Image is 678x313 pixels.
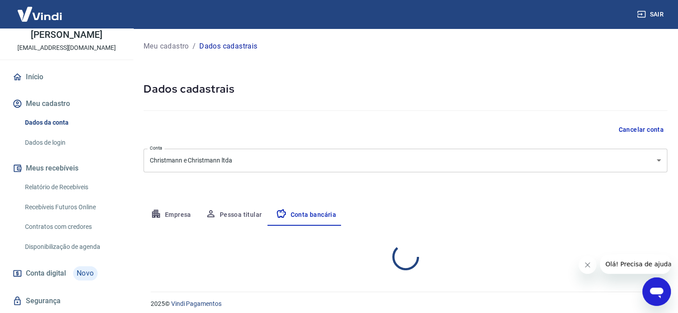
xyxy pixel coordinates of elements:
a: Dados de login [21,134,123,152]
h5: Dados cadastrais [144,82,667,96]
button: Conta bancária [269,204,343,226]
iframe: Botão para abrir a janela de mensagens [642,277,671,306]
span: Conta digital [26,267,66,280]
button: Sair [635,6,667,23]
span: Novo [73,266,98,280]
iframe: Fechar mensagem [579,256,596,274]
span: Olá! Precisa de ajuda? [5,6,75,13]
iframe: Mensagem da empresa [600,254,671,274]
label: Conta [150,145,162,151]
button: Meu cadastro [11,94,123,114]
a: Vindi Pagamentos [171,300,222,307]
button: Cancelar conta [615,122,667,138]
p: 2025 © [151,299,657,309]
a: Meu cadastro [144,41,189,52]
button: Pessoa titular [198,204,269,226]
a: Segurança [11,291,123,311]
a: Recebíveis Futuros Online [21,198,123,216]
button: Meus recebíveis [11,159,123,178]
p: [PERSON_NAME] [31,30,102,40]
a: Dados da conta [21,114,123,132]
p: Dados cadastrais [199,41,257,52]
a: Disponibilização de agenda [21,238,123,256]
a: Conta digitalNovo [11,263,123,284]
div: Christmann e Christmann ltda [144,149,667,172]
p: [EMAIL_ADDRESS][DOMAIN_NAME] [17,43,116,53]
p: / [193,41,196,52]
img: Vindi [11,0,69,28]
button: Empresa [144,204,198,226]
a: Início [11,67,123,87]
a: Relatório de Recebíveis [21,178,123,196]
a: Contratos com credores [21,218,123,236]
